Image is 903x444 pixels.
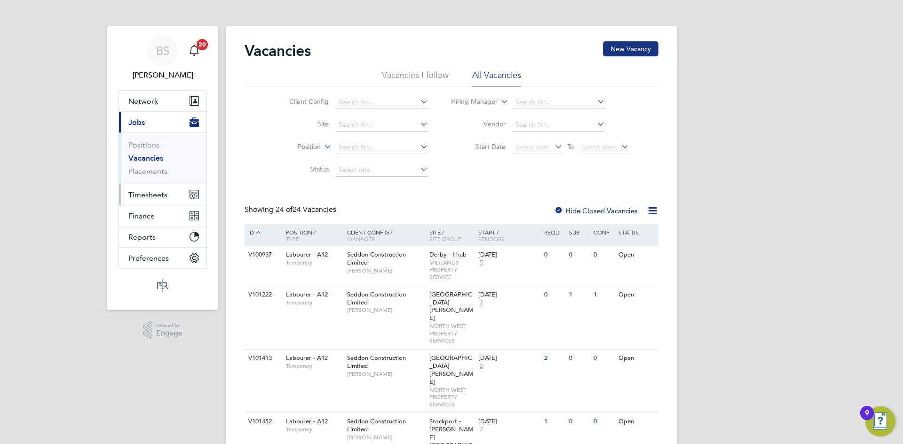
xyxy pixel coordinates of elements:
li: Vacancies I follow [382,70,449,86]
span: To [564,140,577,153]
span: Labourer - A12 [286,290,328,298]
div: Open [616,413,657,430]
a: 20 [185,36,204,66]
div: 0 [591,413,616,430]
div: Site / [427,224,476,247]
span: Derby - I-hub [429,250,467,258]
input: Search for... [335,141,428,154]
label: Hiring Manager [444,97,498,107]
input: Search for... [512,118,605,132]
div: 1 [542,413,566,430]
a: BS[PERSON_NAME] [119,36,207,81]
span: Finance [128,211,155,220]
span: Powered by [156,321,182,329]
span: Jobs [128,118,145,127]
span: Temporary [286,299,342,306]
div: 0 [567,413,591,430]
span: Temporary [286,259,342,266]
span: 5 [478,259,484,267]
div: 0 [591,246,616,264]
a: Vacancies [128,154,163,163]
div: Jobs [119,132,206,184]
div: V101452 [246,413,279,430]
a: Go to home page [119,278,207,293]
label: Status [275,165,329,173]
div: Open [616,350,657,367]
button: New Vacancy [603,41,658,56]
span: Preferences [128,254,169,263]
span: [PERSON_NAME] [347,434,425,441]
div: 0 [567,246,591,264]
span: Labourer - A12 [286,354,328,362]
input: Search for... [335,118,428,132]
div: Status [616,224,657,240]
div: Client Config / [345,224,427,247]
button: Network [119,91,206,111]
span: Select date [582,143,616,151]
span: Seddon Construction Limited [347,250,406,266]
span: [GEOGRAPHIC_DATA][PERSON_NAME] [429,354,474,386]
div: V101222 [246,286,279,304]
div: V100937 [246,246,279,264]
button: Preferences [119,248,206,268]
label: Start Date [451,142,506,151]
span: 24 Vacancies [276,205,336,214]
div: Open [616,246,657,264]
div: Showing [245,205,338,215]
span: Vendors [478,235,505,242]
span: Labourer - A12 [286,250,328,258]
div: [DATE] [478,251,539,259]
label: Hide Closed Vacancies [554,206,638,215]
span: NORTH WEST PROPERTY SERVICES [429,322,474,344]
div: [DATE] [478,291,539,299]
a: Placements [128,167,167,176]
div: [DATE] [478,418,539,426]
button: Jobs [119,112,206,132]
span: Seddon Construction Limited [347,290,406,306]
div: Start / [476,224,542,247]
span: Type [286,235,299,242]
span: 2 [478,426,484,434]
h2: Vacancies [245,41,311,60]
span: Temporary [286,426,342,433]
span: BS [156,45,169,57]
span: [PERSON_NAME] [347,267,425,274]
span: Timesheets [128,190,167,199]
span: Engage [156,329,182,337]
span: Labourer - A12 [286,417,328,425]
span: 2 [478,299,484,307]
button: Timesheets [119,184,206,205]
div: Open [616,286,657,304]
span: Beth Seddon [119,70,207,81]
span: MIDLANDS PROPERTY SERVICE [429,259,474,281]
div: Position / [279,224,345,247]
button: Reports [119,226,206,247]
input: Select one [335,164,428,177]
label: Position [267,142,321,152]
label: Client Config [275,97,329,106]
div: 1 [591,286,616,304]
li: All Vacancies [472,70,521,86]
span: Site Group [429,235,461,242]
div: 0 [542,246,566,264]
span: NORTH WEST PROPERTY SERVICES [429,386,474,408]
span: [GEOGRAPHIC_DATA][PERSON_NAME] [429,290,474,322]
nav: Main navigation [107,26,218,310]
a: Positions [128,140,159,149]
span: Manager [347,235,375,242]
span: Reports [128,233,156,241]
span: [PERSON_NAME] [347,306,425,314]
span: 2 [478,362,484,370]
div: ID [246,224,279,241]
div: 0 [542,286,566,304]
div: Reqd [542,224,566,240]
button: Finance [119,205,206,226]
input: Search for... [512,96,605,109]
div: Sub [567,224,591,240]
div: 9 [865,413,869,425]
div: 0 [567,350,591,367]
div: Conf [591,224,616,240]
div: 2 [542,350,566,367]
span: 24 of [276,205,293,214]
div: [DATE] [478,354,539,362]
